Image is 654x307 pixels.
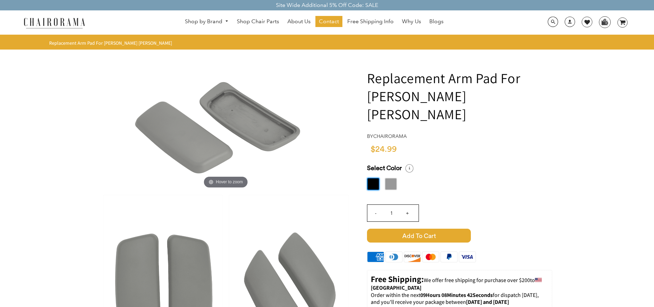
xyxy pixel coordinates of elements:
[405,164,413,172] i: Select a Size
[49,40,174,46] nav: breadcrumbs
[424,277,530,284] span: We offer free shipping for purchase over $200
[233,16,283,27] a: Shop Chair Parts
[466,298,509,306] strong: [DATE] and [DATE]
[118,16,510,29] nav: DesktopNavigation
[599,17,610,27] img: WhatsApp_Image_2024-07-12_at_16.23.01.webp
[373,133,407,139] a: chairorama
[420,291,493,299] span: 09Hours 08Minutes 42Seconds
[122,117,330,124] a: Replacement Arm Pad For Haworth Zody - chairoramaHover to zoom
[49,40,172,46] span: Replacement Arm Pad For [PERSON_NAME] [PERSON_NAME]
[371,284,421,291] strong: [GEOGRAPHIC_DATA]
[181,16,232,27] a: Shop by Brand
[426,16,447,27] a: Blogs
[367,229,471,243] span: Add to Cart
[367,229,552,243] button: Add to Cart
[371,274,548,292] p: to
[398,16,424,27] a: Why Us
[20,17,89,29] img: chairorama
[367,205,384,221] input: -
[344,16,397,27] a: Free Shipping Info
[367,133,552,139] h4: by
[370,145,397,153] span: $24.99
[237,18,279,25] span: Shop Chair Parts
[319,18,339,25] span: Contact
[284,16,314,27] a: About Us
[367,69,552,123] h1: Replacement Arm Pad For [PERSON_NAME] [PERSON_NAME]
[287,18,311,25] span: About Us
[371,292,548,306] p: Order within the next for dispatch [DATE], and you'll receive your package between
[122,52,330,190] img: Replacement Arm Pad For Haworth Zody - chairorama
[367,164,402,172] span: Select Color
[402,18,421,25] span: Why Us
[347,18,394,25] span: Free Shipping Info
[371,273,424,284] strong: Free Shipping:
[399,205,416,221] input: +
[315,16,342,27] a: Contact
[429,18,444,25] span: Blogs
